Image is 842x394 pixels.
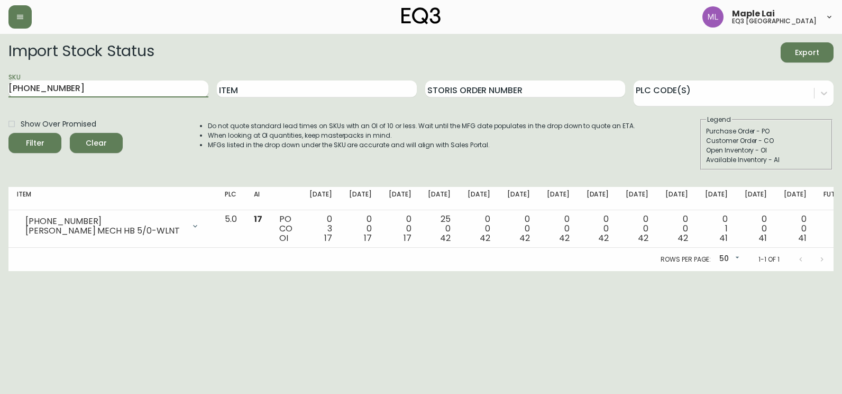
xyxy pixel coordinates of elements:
[598,232,609,244] span: 42
[440,232,451,244] span: 42
[419,187,459,210] th: [DATE]
[758,255,780,264] p: 1-1 of 1
[665,214,688,243] div: 0 0
[389,214,411,243] div: 0 0
[507,214,530,243] div: 0 0
[301,187,341,210] th: [DATE]
[661,255,711,264] p: Rows per page:
[705,214,728,243] div: 0 1
[279,232,288,244] span: OI
[364,232,372,244] span: 17
[578,187,618,210] th: [DATE]
[697,187,736,210] th: [DATE]
[380,187,420,210] th: [DATE]
[309,214,332,243] div: 0 3
[638,232,648,244] span: 42
[732,10,775,18] span: Maple Lai
[547,214,570,243] div: 0 0
[706,127,827,136] div: Purchase Order - PO
[702,6,724,28] img: 61e28cffcf8cc9f4e300d877dd684943
[25,226,185,236] div: [PERSON_NAME] MECH HB 5/0-WLNT
[626,214,648,243] div: 0 0
[617,187,657,210] th: [DATE]
[78,137,114,150] span: Clear
[208,131,635,140] li: When looking at OI quantities, keep masterpacks in mind.
[706,115,732,124] legend: Legend
[732,18,817,24] h5: eq3 [GEOGRAPHIC_DATA]
[789,46,825,59] span: Export
[401,7,441,24] img: logo
[17,214,208,238] div: [PHONE_NUMBER][PERSON_NAME] MECH HB 5/0-WLNT
[719,232,728,244] span: 41
[559,232,570,244] span: 42
[216,187,245,210] th: PLC
[736,187,776,210] th: [DATE]
[706,146,827,155] div: Open Inventory - OI
[208,140,635,150] li: MFGs listed in the drop down under the SKU are accurate and will align with Sales Portal.
[349,214,372,243] div: 0 0
[499,187,538,210] th: [DATE]
[678,232,688,244] span: 42
[324,232,332,244] span: 17
[208,121,635,131] li: Do not quote standard lead times on SKUs with an OI of 10 or less. Wait until the MFG date popula...
[468,214,490,243] div: 0 0
[404,232,411,244] span: 17
[254,213,262,225] span: 17
[8,42,154,62] h2: Import Stock Status
[758,232,767,244] span: 41
[21,119,96,130] span: Show Over Promised
[279,214,292,243] div: PO CO
[745,214,767,243] div: 0 0
[781,42,834,62] button: Export
[459,187,499,210] th: [DATE]
[706,155,827,165] div: Available Inventory - AI
[8,133,61,153] button: Filter
[798,232,807,244] span: 41
[538,187,578,210] th: [DATE]
[428,214,451,243] div: 25 0
[341,187,380,210] th: [DATE]
[587,214,609,243] div: 0 0
[216,210,245,248] td: 5.0
[480,232,490,244] span: 42
[519,232,530,244] span: 42
[26,137,44,150] div: Filter
[245,187,271,210] th: AI
[706,136,827,146] div: Customer Order - CO
[775,187,815,210] th: [DATE]
[70,133,123,153] button: Clear
[784,214,807,243] div: 0 0
[8,187,216,210] th: Item
[715,250,742,268] div: 50
[657,187,697,210] th: [DATE]
[25,217,185,226] div: [PHONE_NUMBER]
